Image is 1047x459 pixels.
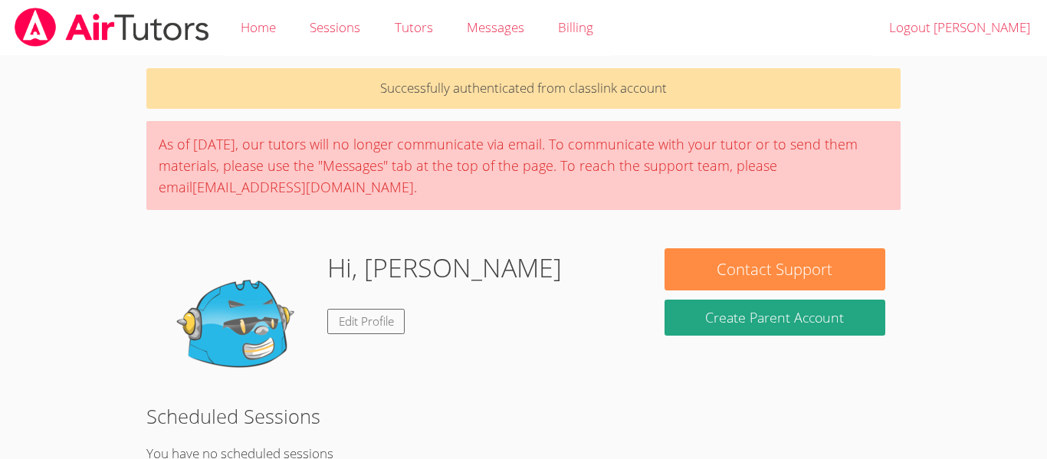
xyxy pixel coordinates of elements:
[13,8,211,47] img: airtutors_banner-c4298cdbf04f3fff15de1276eac7730deb9818008684d7c2e4769d2f7ddbe033.png
[327,248,562,287] h1: Hi, [PERSON_NAME]
[467,18,524,36] span: Messages
[146,402,901,431] h2: Scheduled Sessions
[665,248,885,290] button: Contact Support
[146,68,901,109] p: Successfully authenticated from classlink account
[665,300,885,336] button: Create Parent Account
[162,248,315,402] img: default.png
[327,309,405,334] a: Edit Profile
[146,121,901,210] div: As of [DATE], our tutors will no longer communicate via email. To communicate with your tutor or ...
